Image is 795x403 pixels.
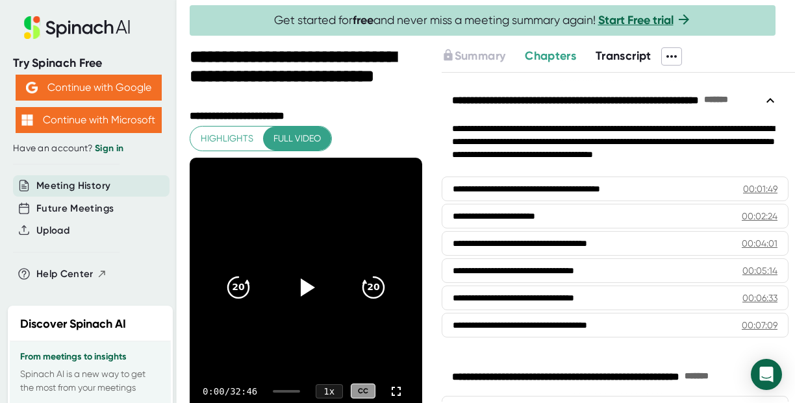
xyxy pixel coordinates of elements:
[598,13,674,27] a: Start Free trial
[26,82,38,93] img: Aehbyd4JwY73AAAAAElFTkSuQmCC
[596,49,651,63] span: Transcript
[20,315,126,333] h2: Discover Spinach AI
[263,127,331,151] button: Full video
[203,386,257,397] div: 0:00 / 32:46
[525,47,576,65] button: Chapters
[273,130,321,147] span: Full video
[20,367,160,395] p: Spinach AI is a new way to get the most from your meetings
[455,49,505,63] span: Summary
[316,384,343,398] div: 1 x
[36,178,110,193] button: Meeting History
[36,223,69,238] button: Upload
[751,359,782,390] div: Open Intercom Messenger
[742,210,777,223] div: 00:02:24
[742,237,777,250] div: 00:04:01
[525,49,576,63] span: Chapters
[442,47,505,65] button: Summary
[743,182,777,195] div: 00:01:49
[95,143,123,154] a: Sign in
[596,47,651,65] button: Transcript
[13,56,164,71] div: Try Spinach Free
[36,267,94,282] span: Help Center
[442,47,525,66] div: Upgrade to access
[742,319,777,332] div: 00:07:09
[16,107,162,133] button: Continue with Microsoft
[742,264,777,277] div: 00:05:14
[20,352,160,362] h3: From meetings to insights
[36,267,107,282] button: Help Center
[190,127,264,151] button: Highlights
[36,201,114,216] button: Future Meetings
[351,384,375,398] div: CC
[353,13,373,27] b: free
[201,130,253,147] span: Highlights
[16,75,162,101] button: Continue with Google
[13,143,164,154] div: Have an account?
[274,13,692,28] span: Get started for and never miss a meeting summary again!
[742,291,777,304] div: 00:06:33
